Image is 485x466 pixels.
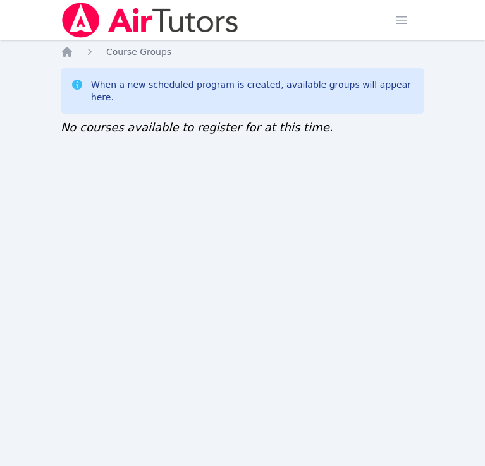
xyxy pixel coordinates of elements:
[61,121,333,134] span: No courses available to register for at this time.
[61,3,240,38] img: Air Tutors
[106,45,171,58] a: Course Groups
[91,78,414,104] div: When a new scheduled program is created, available groups will appear here.
[61,45,424,58] nav: Breadcrumb
[106,47,171,57] span: Course Groups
